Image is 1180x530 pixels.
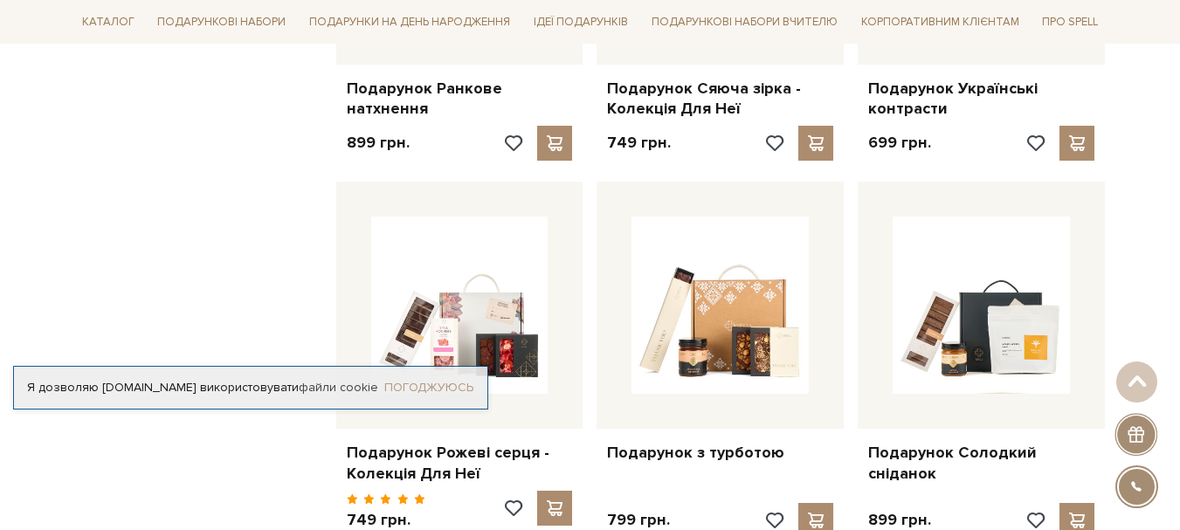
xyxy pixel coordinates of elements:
a: Подарункові набори [150,9,293,36]
a: Подарунок Сяюча зірка - Колекція Для Неї [607,79,833,120]
a: Подарунок Ранкове натхнення [347,79,573,120]
a: Ідеї подарунків [527,9,635,36]
a: Подарунок Українські контрасти [868,79,1094,120]
p: 749 грн. [347,510,426,530]
p: 799 грн. [607,510,670,530]
a: Погоджуюсь [384,380,473,396]
a: Подарунок Рожеві серця - Колекція Для Неї [347,443,573,484]
a: Подарунок з турботою [607,443,833,463]
a: Подарункові набори Вчителю [645,7,845,37]
div: Я дозволяю [DOMAIN_NAME] використовувати [14,380,487,396]
a: Корпоративним клієнтам [854,9,1026,36]
p: 899 грн. [347,133,410,153]
p: 699 грн. [868,133,931,153]
a: Каталог [75,9,141,36]
p: 749 грн. [607,133,671,153]
p: 899 грн. [868,510,931,530]
a: Подарунки на День народження [302,9,517,36]
a: Подарунок Солодкий сніданок [868,443,1094,484]
a: Про Spell [1035,9,1105,36]
a: файли cookie [299,380,378,395]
